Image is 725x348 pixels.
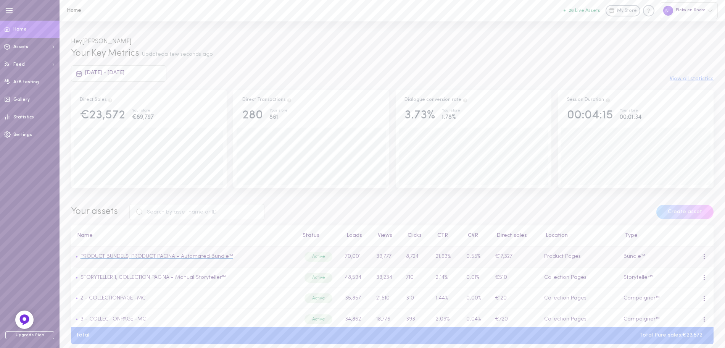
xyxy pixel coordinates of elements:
[341,288,372,309] td: 35,857
[564,8,600,13] button: 26 Live Assets
[490,309,540,330] td: €720
[13,115,34,120] span: Statistics
[269,113,288,122] div: 861
[542,233,568,238] button: Location
[78,254,233,259] a: PRODUCT BUNDELS, PRODUCT PAGINA - Automated Bundle™
[372,267,401,288] td: 33,234
[85,70,124,76] span: [DATE] - [DATE]
[623,254,645,259] span: Bundle™
[402,246,431,267] td: 8,724
[656,205,714,219] button: Create asset
[108,97,113,102] span: Direct Sales are the result of users clicking on a product and then purchasing the exact same pro...
[462,309,491,330] td: 0.04%
[490,288,540,309] td: €120
[76,275,78,280] span: •
[80,109,125,122] div: €23,572
[13,133,32,137] span: Settings
[404,109,435,122] div: 3.73%
[129,204,264,220] input: Search by asset name or ID
[544,254,581,259] span: Product Pages
[431,267,462,288] td: 2.14%
[78,275,226,280] a: STORYTELLER 1, COLLECTION PAGINA - Manual Storyteller™
[617,8,637,15] span: My Store
[76,316,78,322] span: •
[81,316,146,322] a: 3 - COLLECTIONPAGE -MC
[269,109,288,113] div: Your store
[431,246,462,267] td: 21.93%
[341,246,372,267] td: 70,001
[493,233,527,238] button: Direct sales
[402,267,431,288] td: 710
[242,97,292,104] div: Direct Transactions
[372,246,401,267] td: 39,777
[242,109,263,122] div: 280
[544,275,586,280] span: Collection Pages
[670,76,714,82] button: View all statistics
[142,52,213,57] span: Updated a few seconds ago
[71,207,118,216] span: Your assets
[13,97,30,102] span: Gallery
[431,288,462,309] td: 1.44%
[404,97,468,104] div: Dialogue conversion rate
[442,109,460,113] div: Your store
[623,295,660,301] span: Campaigner™
[462,97,468,102] span: The percentage of users who interacted with one of Dialogue`s assets and ended up purchasing in t...
[71,39,131,45] span: Hey [PERSON_NAME]
[67,8,193,13] h1: Home
[462,288,491,309] td: 0.00%
[304,273,332,283] div: Active
[132,113,154,122] div: €89,797
[490,267,540,288] td: €510
[634,333,708,338] div: Total Pure sales: €23,572
[402,288,431,309] td: 310
[621,233,638,238] button: Type
[462,246,491,267] td: 0.55%
[567,97,611,104] div: Session Duration
[73,233,93,238] button: Name
[605,97,611,102] span: Track how your session duration increase once users engage with your Assets
[71,333,95,338] div: total
[304,314,332,324] div: Active
[299,233,319,238] button: Status
[660,2,718,19] div: Plebs en Snobs
[643,5,654,16] div: Knowledge center
[81,295,146,301] a: 2 - COLLECTIONPAGE -MC
[433,233,448,238] button: CTR
[13,27,27,32] span: Home
[431,309,462,330] td: 2.09%
[544,295,586,301] span: Collection Pages
[132,109,154,113] div: Your store
[341,309,372,330] td: 34,862
[76,254,78,259] span: •
[81,275,226,280] a: STORYTELLER 1, COLLECTION PAGINA - Manual Storyteller™
[80,97,113,104] div: Direct Sales
[343,233,362,238] button: Loads
[78,316,146,322] a: 3 - COLLECTIONPAGE -MC
[620,113,641,122] div: 00:01:34
[287,97,292,102] span: Total transactions from users who clicked on a product through Dialogue assets, and purchased the...
[544,316,586,322] span: Collection Pages
[13,80,39,84] span: A/B testing
[19,314,30,325] img: Feedback Button
[13,45,28,49] span: Assets
[13,62,25,67] span: Feed
[490,246,540,267] td: €17,327
[71,49,139,58] span: Your Key Metrics
[404,233,422,238] button: Clicks
[372,309,401,330] td: 18,776
[564,8,606,13] a: 26 Live Assets
[372,288,401,309] td: 21,510
[76,295,78,301] span: •
[606,5,640,16] a: My Store
[623,275,654,280] span: Storyteller™
[620,109,641,113] div: Your store
[78,295,146,301] a: 2 - COLLECTIONPAGE -MC
[5,331,54,339] span: Upgrade Plan
[374,233,392,238] button: Views
[81,254,233,259] a: PRODUCT BUNDELS, PRODUCT PAGINA - Automated Bundle™
[304,293,332,303] div: Active
[304,252,332,262] div: Active
[623,316,660,322] span: Campaigner™
[341,267,372,288] td: 48,594
[567,109,613,122] div: 00:04:15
